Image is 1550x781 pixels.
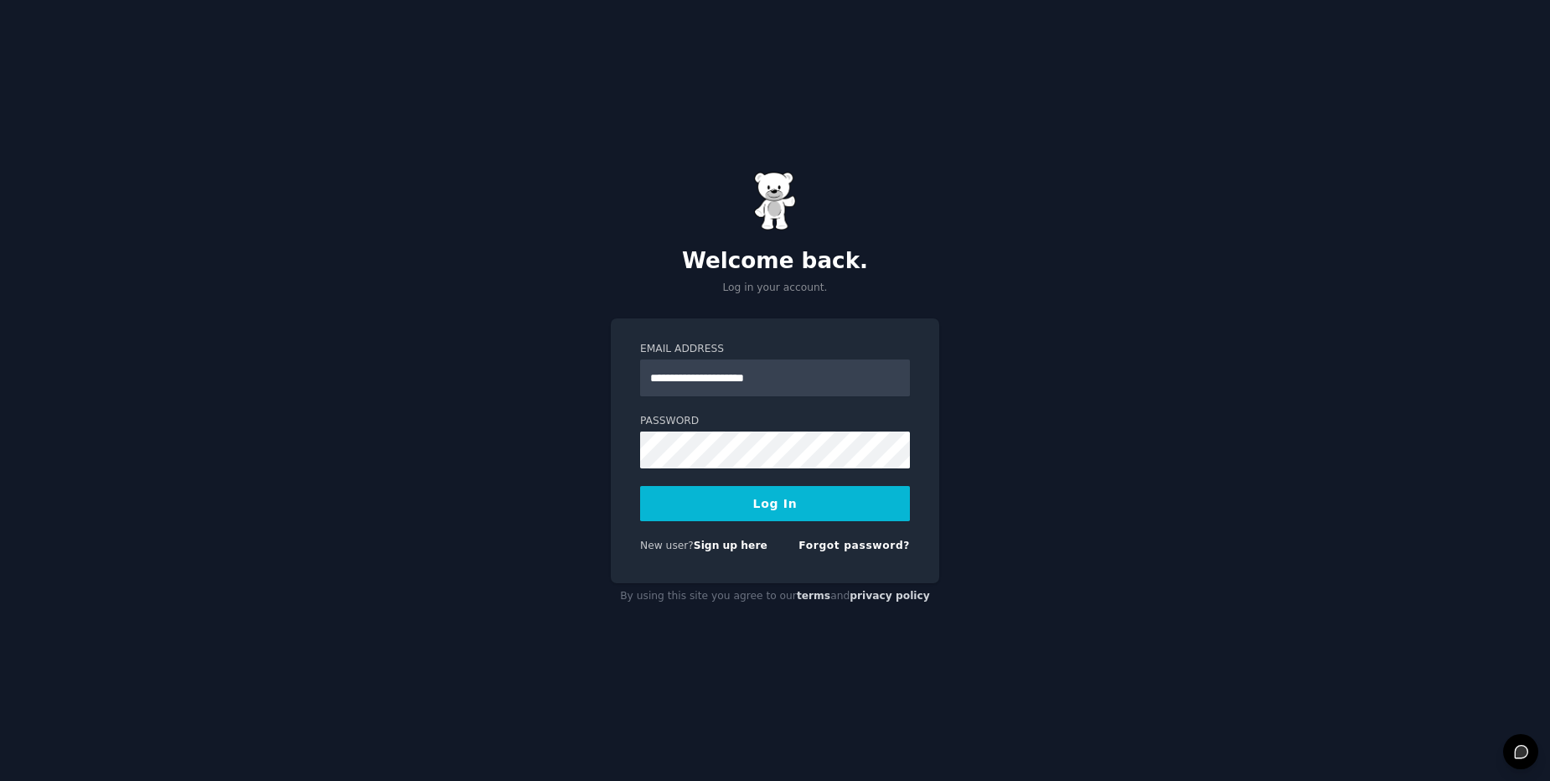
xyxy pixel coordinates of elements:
[798,540,910,551] a: Forgot password?
[797,590,830,602] a: terms
[640,540,694,551] span: New user?
[611,583,939,610] div: By using this site you agree to our and
[640,342,910,357] label: Email Address
[850,590,930,602] a: privacy policy
[611,248,939,275] h2: Welcome back.
[611,281,939,296] p: Log in your account.
[640,486,910,521] button: Log In
[754,172,796,230] img: Gummy Bear
[640,414,910,429] label: Password
[694,540,767,551] a: Sign up here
